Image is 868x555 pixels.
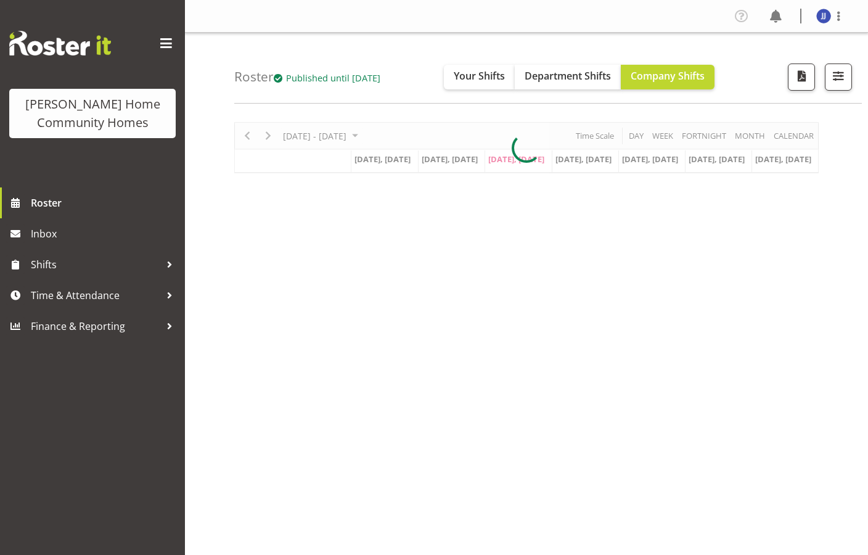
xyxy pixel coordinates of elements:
span: Time & Attendance [31,286,160,305]
button: Filter Shifts [825,64,852,91]
button: Company Shifts [621,65,714,89]
span: Shifts [31,255,160,274]
span: Your Shifts [454,69,505,83]
button: Download a PDF of the roster according to the set date range. [788,64,815,91]
span: Finance & Reporting [31,317,160,335]
img: janen-jamodiong10096.jpg [816,9,831,23]
span: Inbox [31,224,179,243]
span: Company Shifts [631,69,705,83]
div: [PERSON_NAME] Home Community Homes [22,95,163,132]
span: Roster [31,194,179,212]
img: Rosterit website logo [9,31,111,55]
h4: Roster [234,70,380,84]
span: Department Shifts [525,69,611,83]
button: Department Shifts [515,65,621,89]
button: Your Shifts [444,65,515,89]
span: Published until [DATE] [274,72,380,84]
